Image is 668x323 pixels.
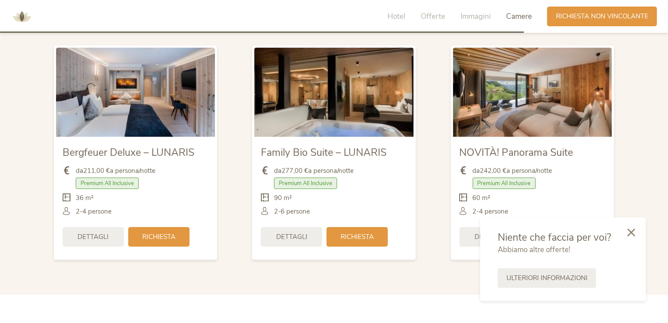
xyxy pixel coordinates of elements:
[76,207,112,216] span: 2-4 persone
[473,193,491,203] span: 60 m²
[9,13,35,19] a: AMONTI & LUNARIS Wellnessresort
[78,232,109,242] span: Dettagli
[63,146,194,159] span: Bergfeuer Deluxe – LUNARIS
[387,11,405,21] span: Hotel
[274,178,337,189] span: Premium All Inclusive
[341,232,374,242] span: Richiesta
[473,166,552,176] span: da a persona/notte
[453,48,612,137] img: NOVITÀ! Panorama Suite
[281,166,308,175] b: 277,00 €
[480,166,507,175] b: 242,00 €
[76,193,94,203] span: 36 m²
[142,232,176,242] span: Richiesta
[475,232,506,242] span: Dettagli
[261,146,387,159] span: Family Bio Suite – LUNARIS
[473,178,536,189] span: Premium All Inclusive
[421,11,445,21] span: Offerte
[506,274,587,283] span: Ulteriori informazioni
[276,232,307,242] span: Dettagli
[460,146,573,159] span: NOVITÀ! Panorama Suite
[498,268,596,288] a: Ulteriori informazioni
[274,193,292,203] span: 90 m²
[556,12,648,21] span: Richiesta non vincolante
[506,11,532,21] span: Camere
[76,178,139,189] span: Premium All Inclusive
[9,4,35,30] img: AMONTI & LUNARIS Wellnessresort
[56,48,215,137] img: Bergfeuer Deluxe – LUNARIS
[473,207,509,216] span: 2-4 persone
[83,166,110,175] b: 211,00 €
[274,207,310,216] span: 2-6 persone
[76,166,155,176] span: da a persona/notte
[461,11,491,21] span: Immagini
[274,166,354,176] span: da a persona/notte
[498,245,570,255] span: Abbiamo altre offerte!
[254,48,413,137] img: Family Bio Suite – LUNARIS
[498,231,611,244] span: Niente che faccia per voi?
